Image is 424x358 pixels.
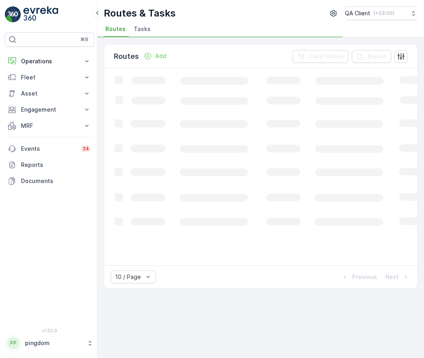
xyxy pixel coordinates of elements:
[5,141,94,157] a: Events34
[155,52,166,60] p: Add
[21,122,78,130] p: MRF
[292,50,348,63] button: Clear Filters
[21,145,76,153] p: Events
[345,6,418,20] button: QA Client(+03:00)
[5,328,94,333] span: v 1.52.0
[5,335,94,352] button: PPpingdom
[82,146,89,152] p: 34
[374,10,394,17] p: ( +03:00 )
[5,118,94,134] button: MRF
[384,272,411,282] button: Next
[7,337,20,350] div: PP
[340,272,378,282] button: Previous
[368,52,386,60] p: Export
[80,36,88,43] p: ⌘B
[21,161,91,169] p: Reports
[5,69,94,85] button: Fleet
[5,173,94,189] a: Documents
[23,6,58,23] img: logo_light-DOdMpM7g.png
[21,89,78,98] p: Asset
[25,339,83,347] p: pingdom
[5,6,21,23] img: logo
[21,177,91,185] p: Documents
[5,53,94,69] button: Operations
[21,57,78,65] p: Operations
[352,50,391,63] button: Export
[5,102,94,118] button: Engagement
[21,73,78,81] p: Fleet
[385,273,399,281] p: Next
[352,273,377,281] p: Previous
[114,51,139,62] p: Routes
[134,25,151,33] span: Tasks
[105,25,126,33] span: Routes
[104,7,176,20] p: Routes & Tasks
[21,106,78,114] p: Engagement
[309,52,344,60] p: Clear Filters
[141,51,170,61] button: Add
[5,85,94,102] button: Asset
[5,157,94,173] a: Reports
[345,9,370,17] p: QA Client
